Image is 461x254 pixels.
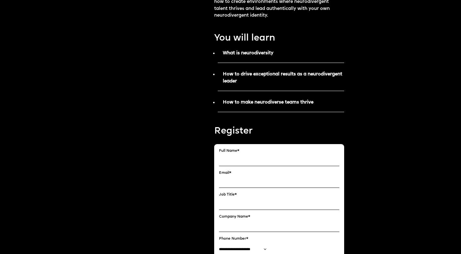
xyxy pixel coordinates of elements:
[219,215,339,219] label: Company Name
[214,125,344,138] p: Register
[214,32,344,45] p: You will learn
[219,171,339,175] label: Email
[219,237,339,241] label: Phone Number
[219,149,339,153] label: Full Name
[223,72,342,84] strong: How to drive exceptional results as a neurodivergent leader
[219,193,339,197] label: Job Title
[223,100,313,105] strong: How to make neurodiverse teams thrive
[223,51,273,56] strong: What is neurodiversity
